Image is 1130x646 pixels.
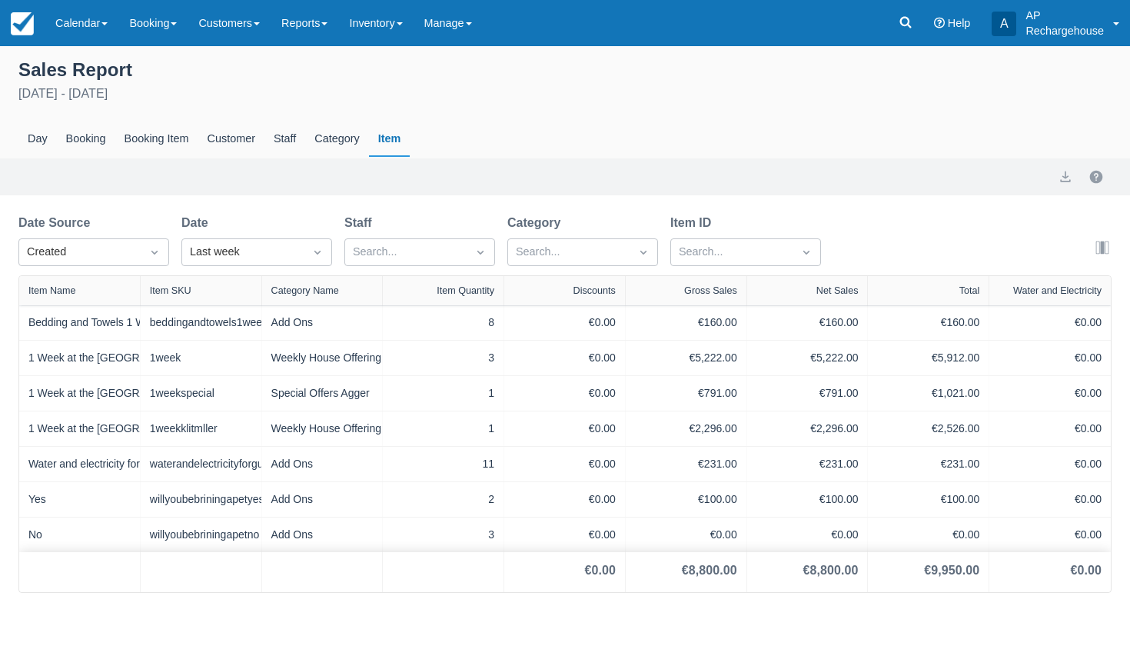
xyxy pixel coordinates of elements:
div: €100.00 [756,491,859,508]
div: Discounts [573,285,616,296]
div: €100.00 [635,491,737,508]
div: Category [305,122,368,157]
span: Dropdown icon [799,245,814,260]
div: beddingandtowels1week [150,315,252,331]
div: Weekly House Offering Agger [271,350,374,366]
div: Day [18,122,57,157]
img: checkfront-main-nav-mini-logo.png [11,12,34,35]
div: €160.00 [877,315,979,331]
div: Item Name [28,285,76,296]
div: €0.00 [1071,561,1102,580]
div: €0.00 [513,421,616,437]
div: 3 [392,527,494,543]
div: €0.00 [999,421,1102,437]
a: No [28,527,42,543]
p: Rechargehouse [1025,23,1104,38]
div: €0.00 [635,527,737,543]
div: €0.00 [999,385,1102,401]
div: Add Ons [271,456,374,472]
div: €1,021.00 [877,385,979,401]
div: €9,950.00 [924,561,979,580]
div: €791.00 [635,385,737,401]
div: €0.00 [877,527,979,543]
div: €0.00 [999,491,1102,508]
a: Yes [28,491,46,508]
span: Dropdown icon [636,245,651,260]
div: €0.00 [513,456,616,472]
div: Booking [57,122,115,157]
span: Dropdown icon [473,245,488,260]
div: 1week [150,350,252,366]
div: €0.00 [513,527,616,543]
div: €0.00 [999,350,1102,366]
div: €0.00 [999,456,1102,472]
a: Bedding and Towels 1 Week [28,315,162,331]
div: Water and Electricity [1013,285,1102,296]
div: waterandelectricityforguests6yearsandolder [150,456,252,472]
div: €0.00 [999,527,1102,543]
div: €0.00 [513,315,616,331]
div: 2 [392,491,494,508]
span: Dropdown icon [147,245,162,260]
div: €8,800.00 [803,561,859,580]
span: Help [948,17,971,29]
a: 1 Week at the [GEOGRAPHIC_DATA] in [GEOGRAPHIC_DATA] [28,350,334,366]
div: A [992,12,1016,36]
button: export [1056,168,1075,186]
div: Customer [198,122,264,157]
div: 1 [392,421,494,437]
div: €5,222.00 [756,350,859,366]
div: Add Ons [271,527,374,543]
label: Item ID [670,214,717,232]
div: Weekly House Offering Klitmøller [271,421,374,437]
div: 11 [392,456,494,472]
div: Add Ons [271,491,374,508]
div: €0.00 [513,385,616,401]
div: Created [27,244,133,261]
a: Water and electricity for guests [28,456,174,472]
div: €791.00 [756,385,859,401]
div: 1 [392,385,494,401]
div: €0.00 [584,561,615,580]
div: €5,912.00 [877,350,979,366]
div: €0.00 [999,315,1102,331]
p: AP [1025,8,1104,23]
div: Booking Item [115,122,198,157]
div: Add Ons [271,315,374,331]
div: €231.00 [877,456,979,472]
div: Category Name [271,285,339,296]
a: 1 Week at the [GEOGRAPHIC_DATA] in [GEOGRAPHIC_DATA] [28,385,334,401]
div: Staff [264,122,305,157]
div: Total [959,285,980,296]
div: 1weekspecial [150,385,252,401]
div: 8 [392,315,494,331]
label: Category [507,214,567,232]
i: Help [934,18,945,28]
label: Date [181,214,214,232]
div: willyoubebriningapetyes [150,491,252,508]
div: €2,526.00 [877,421,979,437]
div: Last week [190,244,296,261]
div: €231.00 [756,456,859,472]
div: willyoubebriningapetno [150,527,252,543]
div: €100.00 [877,491,979,508]
label: Date Source [18,214,96,232]
div: €0.00 [756,527,859,543]
div: 3 [392,350,494,366]
div: Gross Sales [684,285,737,296]
div: Sales Report [18,55,1112,82]
div: €8,800.00 [682,561,737,580]
div: €160.00 [756,315,859,331]
div: €160.00 [635,315,737,331]
div: €2,296.00 [635,421,737,437]
div: €5,222.00 [635,350,737,366]
div: 1weekklitmller [150,421,252,437]
a: 1 Week at the [GEOGRAPHIC_DATA] in [GEOGRAPHIC_DATA] [28,421,334,437]
div: €231.00 [635,456,737,472]
div: Item [369,122,410,157]
label: Staff [344,214,378,232]
div: [DATE] - [DATE] [18,85,1112,103]
div: Item SKU [150,285,191,296]
div: €2,296.00 [756,421,859,437]
div: €0.00 [513,491,616,508]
